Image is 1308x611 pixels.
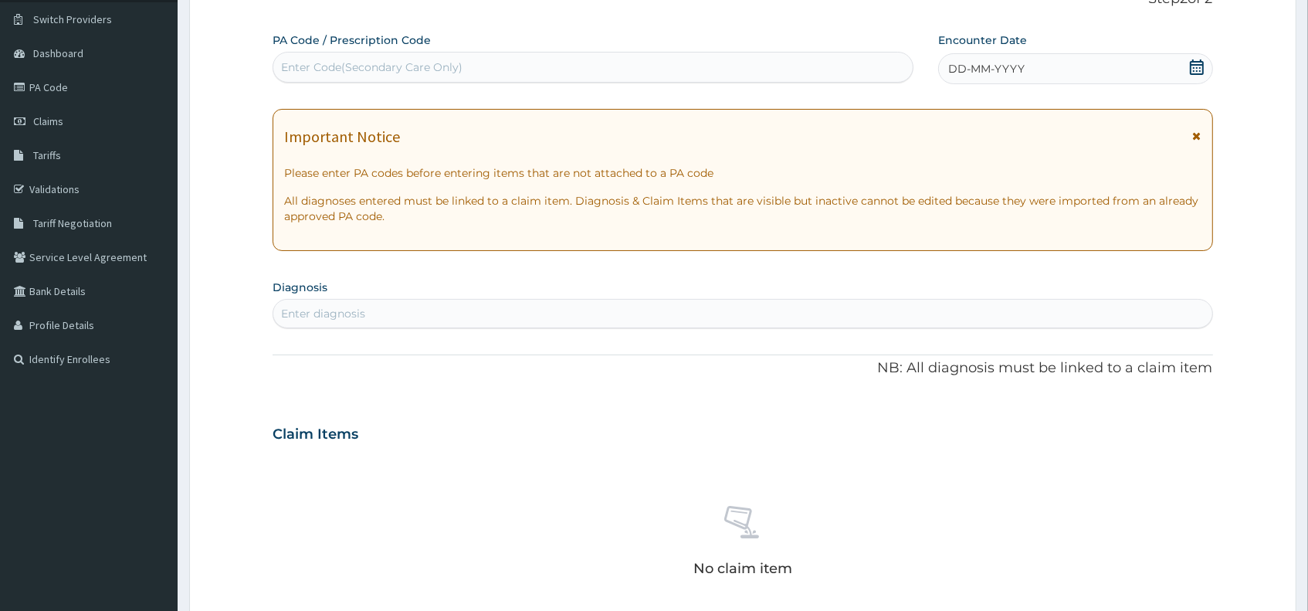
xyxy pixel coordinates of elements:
span: Dashboard [33,46,83,60]
p: NB: All diagnosis must be linked to a claim item [273,358,1212,378]
span: Claims [33,114,63,128]
label: Diagnosis [273,280,327,295]
label: Encounter Date [938,32,1027,48]
p: No claim item [693,561,792,576]
div: Enter Code(Secondary Care Only) [281,59,463,75]
span: DD-MM-YYYY [948,61,1025,76]
label: PA Code / Prescription Code [273,32,431,48]
span: Switch Providers [33,12,112,26]
div: Enter diagnosis [281,306,365,321]
p: All diagnoses entered must be linked to a claim item. Diagnosis & Claim Items that are visible bu... [284,193,1201,224]
span: Tariffs [33,148,61,162]
h3: Claim Items [273,426,358,443]
h1: Important Notice [284,128,400,145]
p: Please enter PA codes before entering items that are not attached to a PA code [284,165,1201,181]
span: Tariff Negotiation [33,216,112,230]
